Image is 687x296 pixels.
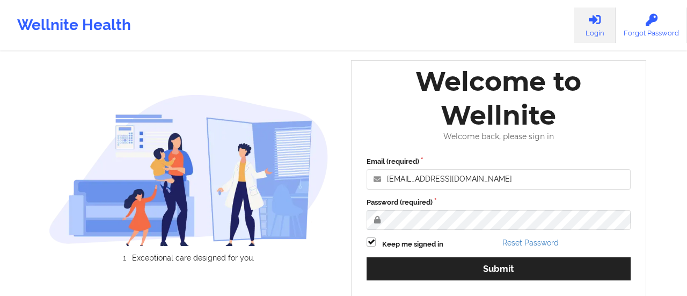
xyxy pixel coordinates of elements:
[58,254,328,262] li: Exceptional care designed for you.
[382,239,443,250] label: Keep me signed in
[359,132,638,141] div: Welcome back, please sign in
[367,156,631,167] label: Email (required)
[367,197,631,208] label: Password (required)
[359,64,638,132] div: Welcome to Wellnite
[502,239,559,247] a: Reset Password
[49,94,329,247] img: wellnite-auth-hero_200.c722682e.png
[367,257,631,280] button: Submit
[616,8,687,43] a: Forgot Password
[574,8,616,43] a: Login
[367,169,631,190] input: Email address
